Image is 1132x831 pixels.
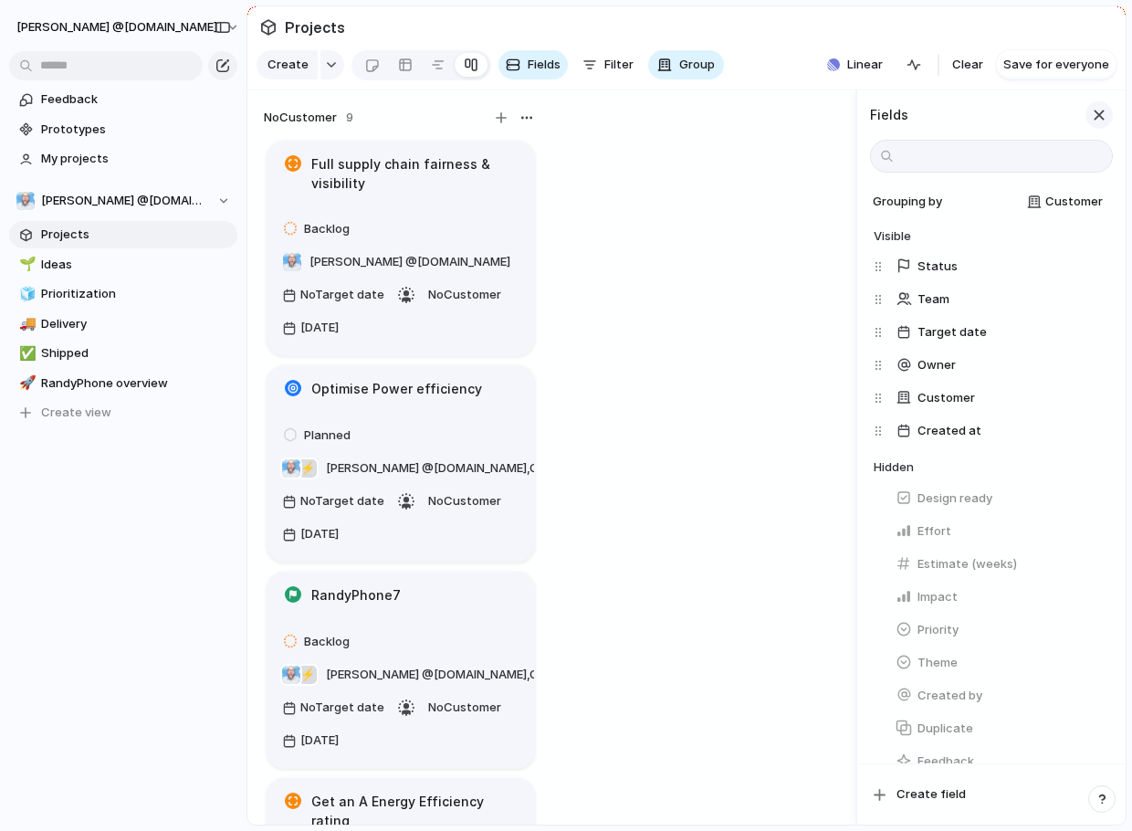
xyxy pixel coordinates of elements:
[888,351,1113,380] button: Owner
[428,493,501,508] span: No Customer
[874,283,1113,316] div: Team
[917,654,958,672] span: Theme
[428,287,501,301] span: No Customer
[311,379,482,399] h1: Optimise Power efficiency
[874,316,1113,349] div: Target date
[16,374,35,393] button: 🚀
[428,700,501,714] span: No Customer
[278,627,362,657] button: Backlog
[874,349,1113,382] div: Owner
[888,318,1113,347] button: Target date
[917,489,992,508] span: Design ready
[424,693,506,722] button: NoCustomer
[888,416,1113,446] button: Created at
[41,285,231,303] span: Prioritization
[9,340,237,367] a: ✅Shipped
[278,454,529,483] button: ⚡[PERSON_NAME] @[DOMAIN_NAME],Outofowls
[917,687,982,705] span: Created by
[309,253,510,271] span: [PERSON_NAME] @[DOMAIN_NAME]
[278,520,343,549] button: [DATE]
[41,192,208,210] span: [PERSON_NAME] @[DOMAIN_NAME]
[41,374,231,393] span: RandyPhone overview
[917,621,959,639] span: Priority
[888,517,1113,546] button: Effort
[604,56,634,74] span: Filter
[888,615,1113,645] button: Priority
[917,752,974,771] span: Feedback
[888,681,1113,710] button: Created by
[888,285,1113,314] button: Team
[41,150,231,168] span: My projects
[311,585,401,605] h1: RandyPhone7
[9,251,237,279] div: 🌱Ideas
[528,56,561,74] span: Fields
[311,792,519,830] h1: Get an A Energy Efficiency rating
[300,525,339,543] span: [DATE]
[304,633,350,651] span: Backlog
[424,487,506,516] button: NoCustomer
[917,258,958,276] span: Status
[278,247,515,277] button: [PERSON_NAME] @[DOMAIN_NAME]
[9,370,237,397] a: 🚀RandyPhone overview
[304,220,350,238] span: Backlog
[278,313,343,342] button: [DATE]
[300,319,339,337] span: [DATE]
[9,86,237,113] a: Feedback
[326,459,591,478] span: [PERSON_NAME] @[DOMAIN_NAME] , Outofowls
[888,384,1113,413] button: Customer
[326,666,591,684] span: [PERSON_NAME] @[DOMAIN_NAME] , Outofowls
[9,280,237,308] a: 🧊Prioritization
[917,522,951,541] span: Effort
[945,50,991,79] button: Clear
[278,280,389,310] button: NoTarget date
[888,648,1113,678] button: Theme
[866,187,1113,216] button: Grouping byCustomer
[41,315,231,333] span: Delivery
[888,550,1113,579] button: Estimate (weeks)
[888,484,1113,513] button: Design ready
[679,56,715,74] span: Group
[874,458,1113,477] h4: Hidden
[41,344,231,363] span: Shipped
[896,785,966,804] span: Create field
[575,50,641,79] button: Filter
[267,141,535,356] div: Full supply chain fairness & visibilityBacklog[PERSON_NAME] @[DOMAIN_NAME]NoTarget dateNoCustomer...
[278,215,362,244] button: Backlog
[874,250,1113,283] div: Status
[1003,56,1109,74] span: Save for everyone
[9,145,237,173] a: My projects
[267,572,535,769] div: RandyPhone7Backlog⚡[PERSON_NAME] @[DOMAIN_NAME],OutofowlsNoTarget dateNoCustomer[DATE]
[917,290,949,309] span: Team
[888,252,1113,281] button: Status
[874,415,1113,447] div: Created at
[19,254,32,275] div: 🌱
[264,109,337,127] span: No Customer
[267,56,309,74] span: Create
[9,310,237,338] a: 🚚Delivery
[16,344,35,363] button: ✅
[1045,193,1103,211] span: Customer
[874,382,1113,415] div: Customer
[8,13,249,42] button: [PERSON_NAME] @[DOMAIN_NAME]
[16,315,35,333] button: 🚚
[917,389,975,407] span: Customer
[304,426,351,445] span: Planned
[299,459,317,478] div: ⚡
[917,555,1017,573] span: Estimate (weeks)
[278,421,362,450] button: Planned
[888,714,1113,743] button: Duplicate
[9,221,237,248] a: Projects
[300,731,339,750] span: [DATE]
[19,373,32,394] div: 🚀
[9,187,237,215] button: [PERSON_NAME] @[DOMAIN_NAME]
[917,720,973,738] span: Duplicate
[917,323,987,342] span: Target date
[888,747,1113,776] button: Feedback
[278,487,389,516] button: NoTarget date
[648,50,724,79] button: Group
[917,356,956,374] span: Owner
[278,660,529,689] button: ⚡[PERSON_NAME] @[DOMAIN_NAME],Outofowls
[19,284,32,305] div: 🧊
